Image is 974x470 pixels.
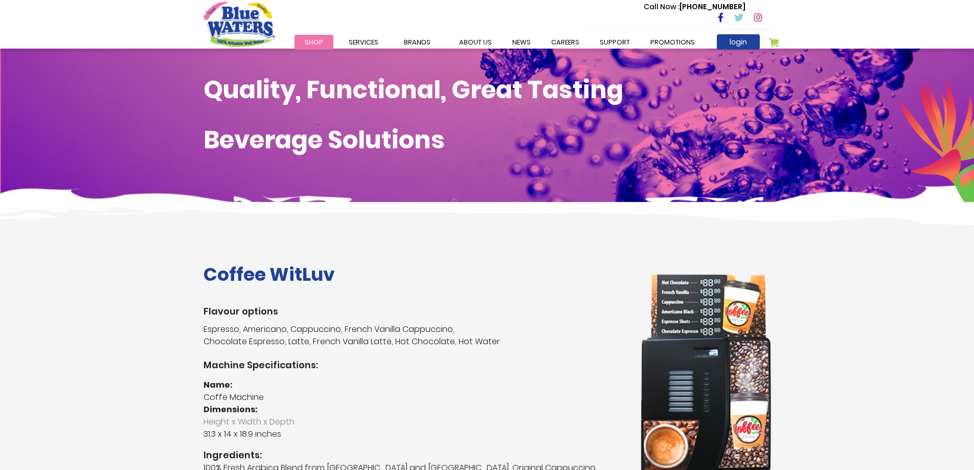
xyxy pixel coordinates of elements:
[203,263,625,285] h1: Coffee WitLuv
[449,35,502,50] a: about us
[640,35,705,50] a: Promotions
[203,404,258,415] strong: Dimensions:
[338,35,389,50] a: Services
[203,448,625,462] strong: Ingredients:
[541,35,590,50] a: careers
[644,2,679,12] span: Call Now :
[203,306,625,317] h3: Flavour options
[203,379,233,391] strong: Name:
[590,35,640,50] a: support
[203,416,625,428] span: Height x Width x Depth
[404,37,431,47] span: Brands
[295,35,333,50] a: Shop
[203,323,625,348] p: Espresso, Americano, Cappuccino, French Vanilla Cappuccino, Chocolate Espresso, Latte, French Van...
[203,360,625,371] h3: Machine Specifications:
[203,75,771,105] h1: Quality, Functional, Great Tasting
[717,34,760,50] a: login
[644,2,745,12] p: [PHONE_NUMBER]
[203,416,625,440] p: 31.3 x 14 x 18.9 inches
[203,2,275,47] a: store logo
[349,37,378,47] span: Services
[502,35,541,50] a: News
[305,37,323,47] span: Shop
[203,391,625,404] p: Coffe Machine
[203,125,771,155] h1: Beverage Solutions
[394,35,441,50] a: Brands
